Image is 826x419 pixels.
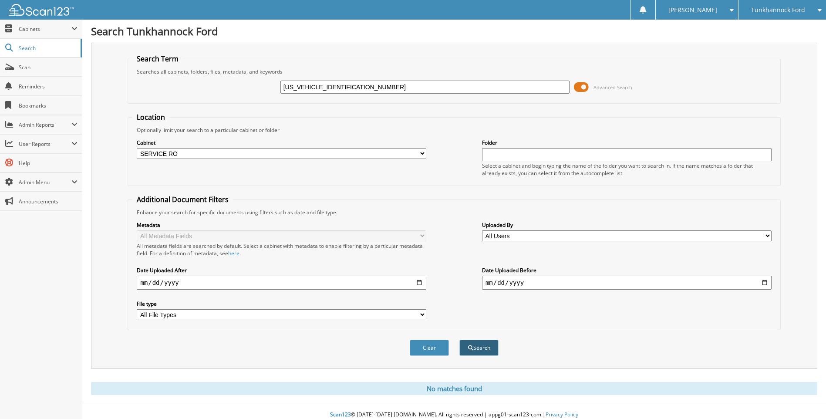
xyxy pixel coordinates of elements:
[668,7,717,13] span: [PERSON_NAME]
[782,377,826,419] iframe: Chat Widget
[19,198,78,205] span: Announcements
[137,300,426,307] label: File type
[19,102,78,109] span: Bookmarks
[91,24,817,38] h1: Search Tunkhannock Ford
[482,162,772,177] div: Select a cabinet and begin typing the name of the folder you want to search in. If the name match...
[19,83,78,90] span: Reminders
[19,44,76,52] span: Search
[137,139,426,146] label: Cabinet
[137,242,426,257] div: All metadata fields are searched by default. Select a cabinet with metadata to enable filtering b...
[593,84,632,91] span: Advanced Search
[19,179,71,186] span: Admin Menu
[19,25,71,33] span: Cabinets
[132,112,169,122] legend: Location
[751,7,805,13] span: Tunkhannock Ford
[9,4,74,16] img: scan123-logo-white.svg
[132,68,775,75] div: Searches all cabinets, folders, files, metadata, and keywords
[132,209,775,216] div: Enhance your search for specific documents using filters such as date and file type.
[91,382,817,395] div: No matches found
[19,159,78,167] span: Help
[482,267,772,274] label: Date Uploaded Before
[132,126,775,134] div: Optionally limit your search to a particular cabinet or folder
[19,121,71,128] span: Admin Reports
[482,276,772,290] input: end
[330,411,351,418] span: Scan123
[132,54,183,64] legend: Search Term
[410,340,449,356] button: Clear
[137,267,426,274] label: Date Uploaded After
[459,340,499,356] button: Search
[132,195,233,204] legend: Additional Document Filters
[19,64,78,71] span: Scan
[482,221,772,229] label: Uploaded By
[546,411,578,418] a: Privacy Policy
[19,140,71,148] span: User Reports
[137,276,426,290] input: start
[482,139,772,146] label: Folder
[228,250,239,257] a: here
[137,221,426,229] label: Metadata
